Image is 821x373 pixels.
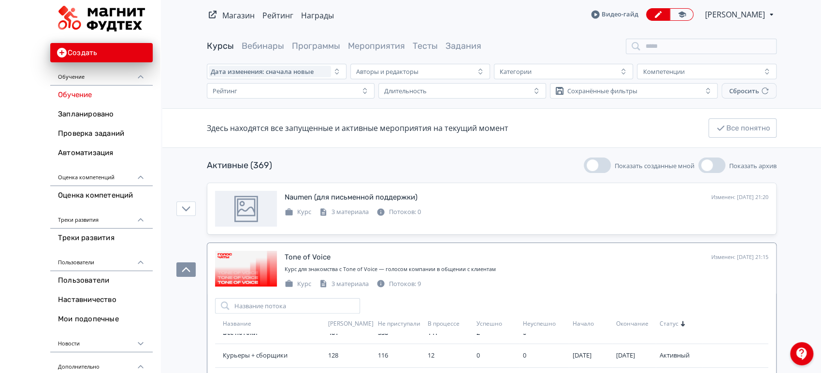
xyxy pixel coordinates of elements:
div: Категории [500,68,532,75]
button: Рейтинг [207,83,374,99]
div: 9 окт. 2025 [616,351,656,360]
div: Здесь находятся все запущенные и активные мероприятия на текущий момент [207,122,508,134]
div: Новости [50,329,153,352]
div: 0 [476,351,519,360]
button: Авторы и редакторы [350,64,490,79]
div: Курс [285,207,311,217]
a: Обучение [50,86,153,105]
a: Треки развития [50,229,153,248]
a: Курсы [207,41,234,51]
div: Сохранённые фильтры [567,87,637,95]
div: Курс для знакомства с Tone of Voice — голосом компании в общении с клиентам [285,265,768,273]
span: Статус [660,320,678,328]
button: Сохранённые фильтры [550,83,718,99]
div: Потоков: 0 [376,207,421,217]
div: Длительность [384,87,427,95]
div: Активный [660,351,702,360]
div: Обучение [50,62,153,86]
div: 24 сент. 2025 [573,351,612,360]
div: Активные (369) [207,159,272,172]
a: Мои подопечные [50,310,153,329]
div: В процессе [428,320,473,328]
span: Показать созданные мной [615,161,694,170]
span: Окончание [616,320,648,328]
div: Пользователи [50,248,153,271]
div: Оценка компетенций [50,163,153,186]
span: Показать архив [729,161,777,170]
a: Автоматизация [50,143,153,163]
div: Рейтинг [213,87,237,95]
div: 3 материала [319,207,369,217]
a: Вебинары [242,41,284,51]
div: Треки развития [50,205,153,229]
a: Курьеры + сборщики [223,351,324,360]
div: Неуспешно [523,320,569,328]
a: Мероприятия [348,41,405,51]
a: Задания [446,41,481,51]
a: Оценка компетенций [50,186,153,205]
span: Название [223,320,251,328]
button: Компетенции [637,64,777,79]
div: Изменен: [DATE] 21:15 [711,253,768,261]
div: 3 материала [319,279,369,289]
div: Авторы и редакторы [356,68,418,75]
a: Проверка заданий [50,124,153,143]
a: Программы [292,41,340,51]
a: Тесты [413,41,438,51]
a: Рейтинг [262,10,293,21]
a: Пользователи [50,271,153,290]
div: [PERSON_NAME] [328,320,374,328]
a: Видео-гайд [591,10,638,19]
span: Анна Ивачева [705,9,766,20]
a: Переключиться в режим ученика [670,8,693,21]
div: Курс [285,279,311,289]
div: Не приступали [378,320,424,328]
button: Категории [494,64,634,79]
div: Компетенции [643,68,684,75]
div: 116 [378,351,424,360]
div: Успешно [476,320,519,328]
div: Изменен: [DATE] 21:20 [711,193,768,201]
div: 12 [428,351,473,360]
div: Потоков: 9 [376,279,421,289]
button: Сбросить [721,83,777,99]
div: 0 [523,351,569,360]
a: Магазин [222,10,255,21]
div: Tone of Voice [285,252,331,263]
a: Запланировано [50,105,153,124]
span: Начало [573,320,594,328]
a: Награды [301,10,334,21]
span: Дата изменения: сначала новые [211,68,314,75]
button: Дата изменения: сначала новые [207,64,346,79]
div: 128 [328,351,374,360]
button: Все понятно [708,118,777,138]
a: Наставничество [50,290,153,310]
div: Naumen (для письменной поддержки) [285,192,418,203]
button: Создать [50,43,153,62]
button: Длительность [378,83,546,99]
img: https://files.teachbase.ru/system/slaveaccount/52152/logo/medium-aa5ec3a18473e9a8d3a167ef8955dcbc... [58,6,145,31]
